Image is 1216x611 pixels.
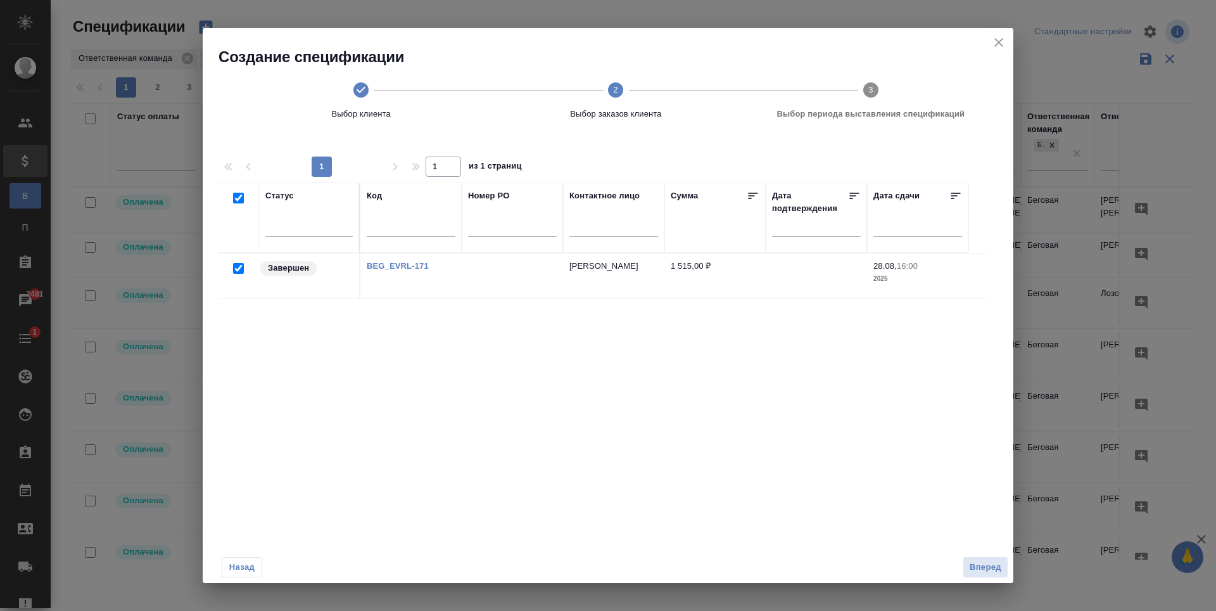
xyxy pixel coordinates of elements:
[268,262,309,274] p: Завершен
[671,190,698,206] div: Сумма
[265,190,294,202] div: Статус
[664,254,766,298] td: 1 515,00 ₽
[970,560,1001,575] span: Вперед
[749,108,993,120] span: Выбор периода выставления спецификаций
[873,261,897,271] p: 28.08,
[868,85,873,94] text: 3
[989,33,1008,52] button: close
[873,273,962,285] p: 2025
[897,261,918,271] p: 16:00
[218,47,1013,67] h2: Создание спецификации
[367,261,429,271] a: BEG_EVRL-171
[469,158,522,177] span: из 1 страниц
[229,561,255,574] span: Назад
[873,190,920,206] div: Дата сдачи
[569,190,640,202] div: Контактное лицо
[493,108,738,120] span: Выбор заказов клиента
[222,557,262,577] button: Назад
[772,190,848,215] div: Дата подтверждения
[468,190,509,202] div: Номер PO
[614,85,618,94] text: 2
[239,108,483,120] span: Выбор клиента
[563,254,664,298] td: [PERSON_NAME]
[367,190,382,202] div: Код
[963,556,1008,579] button: Вперед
